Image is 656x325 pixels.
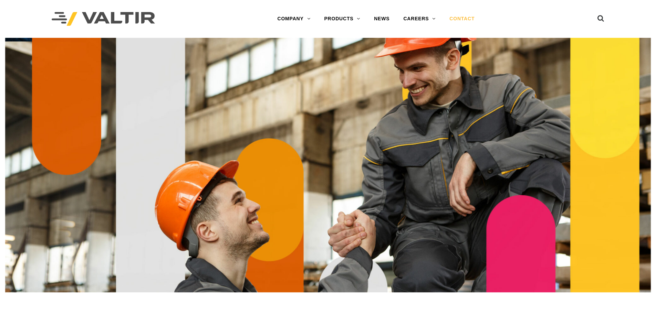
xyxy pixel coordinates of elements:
a: NEWS [367,12,396,26]
a: PRODUCTS [317,12,367,26]
img: Contact_1 [5,38,651,292]
a: COMPANY [270,12,317,26]
a: CAREERS [396,12,442,26]
img: Valtir [52,12,155,26]
a: CONTACT [442,12,481,26]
